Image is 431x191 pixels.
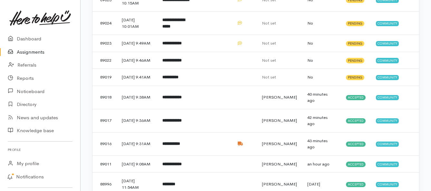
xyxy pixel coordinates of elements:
span: No [307,40,313,46]
td: [DATE] 9:49AM [117,35,157,52]
time: [DATE] [307,181,320,187]
time: 40 minutes ago [307,91,328,103]
td: [DATE] 9:08AM [117,155,157,173]
td: 89019 [92,69,117,86]
span: Community [376,118,399,123]
td: 89024 [92,12,117,35]
span: Not set [262,58,276,63]
span: Community [376,182,399,187]
span: Accepted [346,162,366,167]
td: [DATE] 9:46AM [117,52,157,69]
span: Community [376,162,399,167]
span: No [307,20,313,26]
span: Pending [346,21,364,26]
td: 89018 [92,86,117,109]
td: 89016 [92,132,117,155]
span: [PERSON_NAME] [262,118,297,123]
span: Accepted [346,95,366,100]
span: Community [376,21,399,26]
span: Accepted [346,142,366,147]
td: [DATE] 9:41AM [117,69,157,86]
td: [DATE] 10:01AM [117,12,157,35]
time: an hour ago [307,161,330,167]
span: Not set [262,20,276,26]
span: [PERSON_NAME] [262,141,297,146]
span: Not set [262,40,276,46]
td: 89023 [92,35,117,52]
span: Community [376,95,399,100]
span: Accepted [346,118,366,123]
span: Pending [346,41,364,46]
time: 43 minutes ago [307,138,328,150]
span: [PERSON_NAME] [262,181,297,187]
span: Community [376,142,399,147]
span: Accepted [346,182,366,187]
time: 42 minutes ago [307,115,328,127]
span: Pending [346,58,364,63]
td: [DATE] 9:31AM [117,132,157,155]
td: 89011 [92,155,117,173]
span: Pending [346,75,364,80]
span: Community [376,75,399,80]
td: [DATE] 9:38AM [117,86,157,109]
span: Not set [262,74,276,80]
span: No [307,74,313,80]
td: 89022 [92,52,117,69]
td: 89017 [92,109,117,132]
td: [DATE] 9:36AM [117,109,157,132]
h6: Profile [8,145,72,154]
span: No [307,58,313,63]
span: [PERSON_NAME] [262,94,297,100]
span: Community [376,41,399,46]
span: [PERSON_NAME] [262,161,297,167]
span: Community [376,58,399,63]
